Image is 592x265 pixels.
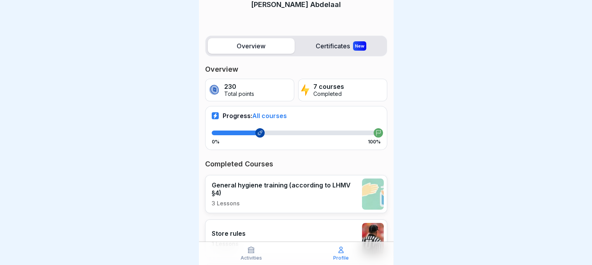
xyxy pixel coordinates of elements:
p: Overview [205,65,387,74]
p: Total points [224,91,254,97]
p: 3 Lessons [212,200,358,207]
label: Certificates [298,38,385,54]
img: gxsnf7ygjsfsmxd96jxi4ufn.png [362,178,384,210]
img: lightning.svg [301,83,310,97]
img: coin.svg [208,83,221,97]
div: New [353,41,366,51]
p: 7 courses [313,83,344,90]
a: General hygiene training (according to LHMV §4)3 Lessons [205,175,387,213]
span: All courses [252,112,287,120]
p: General hygiene training (according to LHMV §4) [212,181,358,197]
p: 100% [368,139,381,145]
a: Store rules1 Lessons [205,219,387,258]
p: Progress: [223,112,287,120]
p: Store rules [212,230,246,237]
p: Activities [241,255,262,261]
label: Overview [208,38,295,54]
p: 230 [224,83,254,90]
p: 1 Lessons [212,240,246,247]
p: Profile [333,255,349,261]
p: Completed [313,91,344,97]
p: Completed Courses [205,159,387,169]
p: 0% [212,139,220,145]
img: exe1e7hno5dlvca6chh1sq7j.png [362,223,384,254]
